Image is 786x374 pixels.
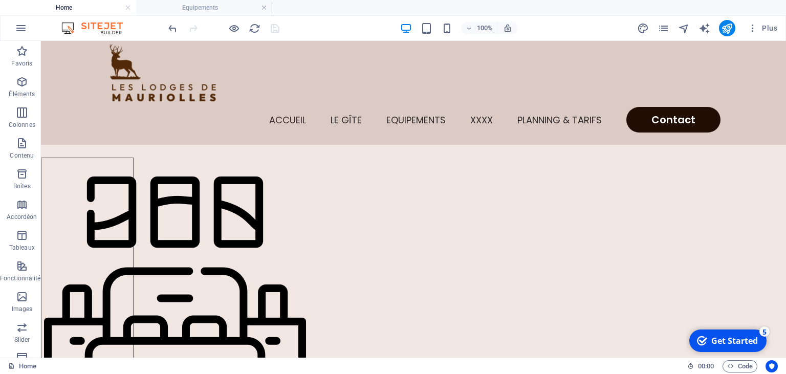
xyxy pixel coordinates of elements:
[687,360,714,372] h6: Durée de la session
[9,244,35,252] p: Tableaux
[658,22,670,34] button: pages
[166,22,179,34] button: undo
[705,362,707,370] span: :
[9,121,35,129] p: Colonnes
[249,23,260,34] i: Actualiser la page
[461,22,497,34] button: 100%
[698,22,711,34] button: text_generator
[678,22,690,34] button: navigator
[10,151,34,160] p: Contenu
[637,23,649,34] i: Design (Ctrl+Alt+Y)
[719,20,735,36] button: publish
[8,360,36,372] a: Cliquez pour annuler la sélection. Double-cliquez pour ouvrir Pages.
[136,2,272,13] h4: Equipements
[658,23,669,34] i: Pages (Ctrl+Alt+S)
[723,360,757,372] button: Code
[13,182,31,190] p: Boîtes
[766,360,778,372] button: Usercentrics
[167,23,179,34] i: Annuler : Modifier le texte (Ctrl+Z)
[698,360,714,372] span: 00 00
[59,22,136,34] img: Editor Logo
[248,22,260,34] button: reload
[25,10,72,21] div: Get Started
[698,23,710,34] i: AI Writer
[721,23,733,34] i: Publier
[14,336,30,344] p: Slider
[3,4,80,27] div: Get Started 5 items remaining, 0% complete
[744,20,781,36] button: Plus
[503,24,512,33] i: Lors du redimensionnement, ajuster automatiquement le niveau de zoom en fonction de l'appareil sé...
[476,22,493,34] h6: 100%
[9,90,35,98] p: Éléments
[637,22,649,34] button: design
[748,23,777,33] span: Plus
[12,305,33,313] p: Images
[7,213,37,221] p: Accordéon
[73,1,83,11] div: 5
[727,360,753,372] span: Code
[678,23,690,34] i: Navigateur
[11,59,32,68] p: Favoris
